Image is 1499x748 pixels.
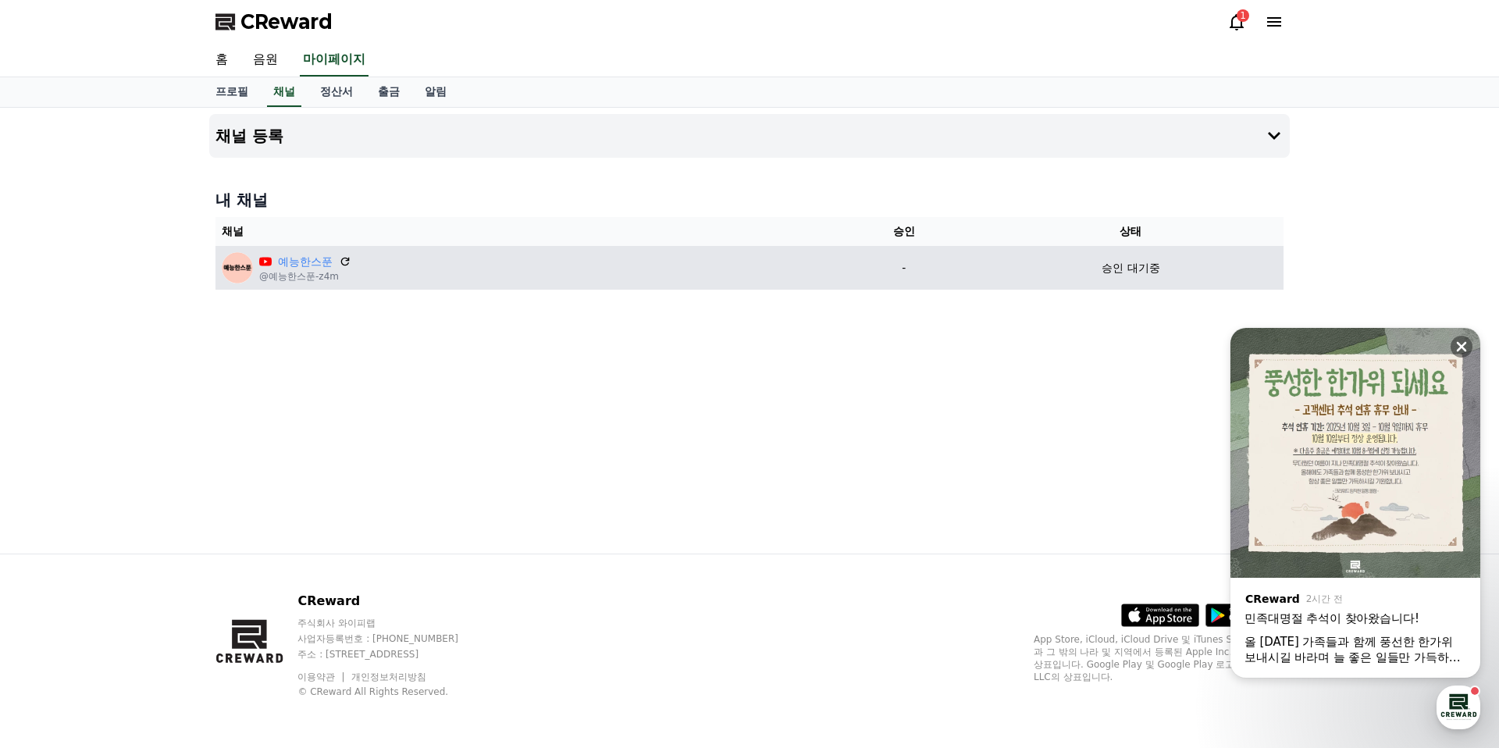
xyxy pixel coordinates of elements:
span: 대화 [143,519,162,532]
p: 승인 대기중 [1102,260,1159,276]
a: 예능한스푼 [278,254,333,270]
p: 사업자등록번호 : [PHONE_NUMBER] [297,632,488,645]
a: 음원 [240,44,290,77]
a: 정산서 [308,77,365,107]
p: @예능한스푼-z4m [259,270,351,283]
span: 홈 [49,518,59,531]
th: 승인 [830,217,978,246]
p: 주소 : [STREET_ADDRESS] [297,648,488,661]
a: 1 [1227,12,1246,31]
th: 채널 [215,217,830,246]
a: 홈 [5,495,103,534]
a: 개인정보처리방침 [351,671,426,682]
a: 이용약관 [297,671,347,682]
span: CReward [240,9,333,34]
img: 예능한스푼 [222,252,253,283]
p: App Store, iCloud, iCloud Drive 및 iTunes Store는 미국과 그 밖의 나라 및 지역에서 등록된 Apple Inc.의 서비스 상표입니다. Goo... [1034,633,1284,683]
span: 설정 [241,518,260,531]
p: © CReward All Rights Reserved. [297,686,488,698]
button: 채널 등록 [209,114,1290,158]
a: 대화 [103,495,201,534]
h4: 채널 등록 [215,127,283,144]
a: 채널 [267,77,301,107]
p: 주식회사 와이피랩 [297,617,488,629]
h4: 내 채널 [215,189,1284,211]
a: 출금 [365,77,412,107]
a: CReward [215,9,333,34]
th: 상태 [978,217,1284,246]
a: 홈 [203,44,240,77]
a: 설정 [201,495,300,534]
p: - [836,260,972,276]
a: 마이페이지 [300,44,369,77]
a: 프로필 [203,77,261,107]
div: 1 [1237,9,1249,22]
a: 알림 [412,77,459,107]
p: CReward [297,592,488,611]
